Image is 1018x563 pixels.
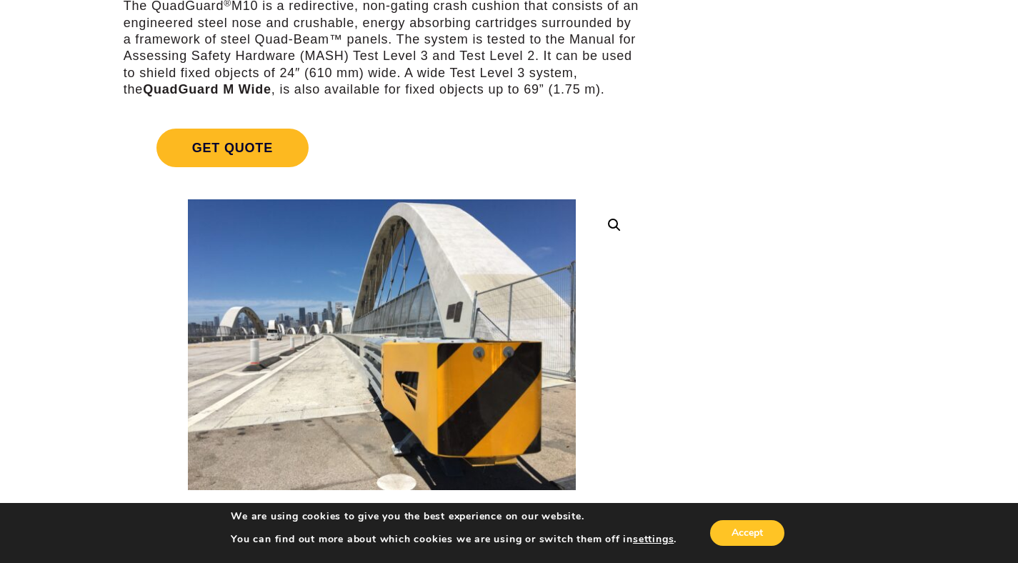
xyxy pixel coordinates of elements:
a: 🔍 [602,212,627,238]
a: Get Quote [124,111,640,184]
button: Accept [710,520,784,546]
p: You can find out more about which cookies we are using or switch them off in . [231,533,677,546]
span: Get Quote [156,129,309,167]
p: We are using cookies to give you the best experience on our website. [231,510,677,523]
button: settings [633,533,674,546]
strong: QuadGuard M Wide [143,82,271,96]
